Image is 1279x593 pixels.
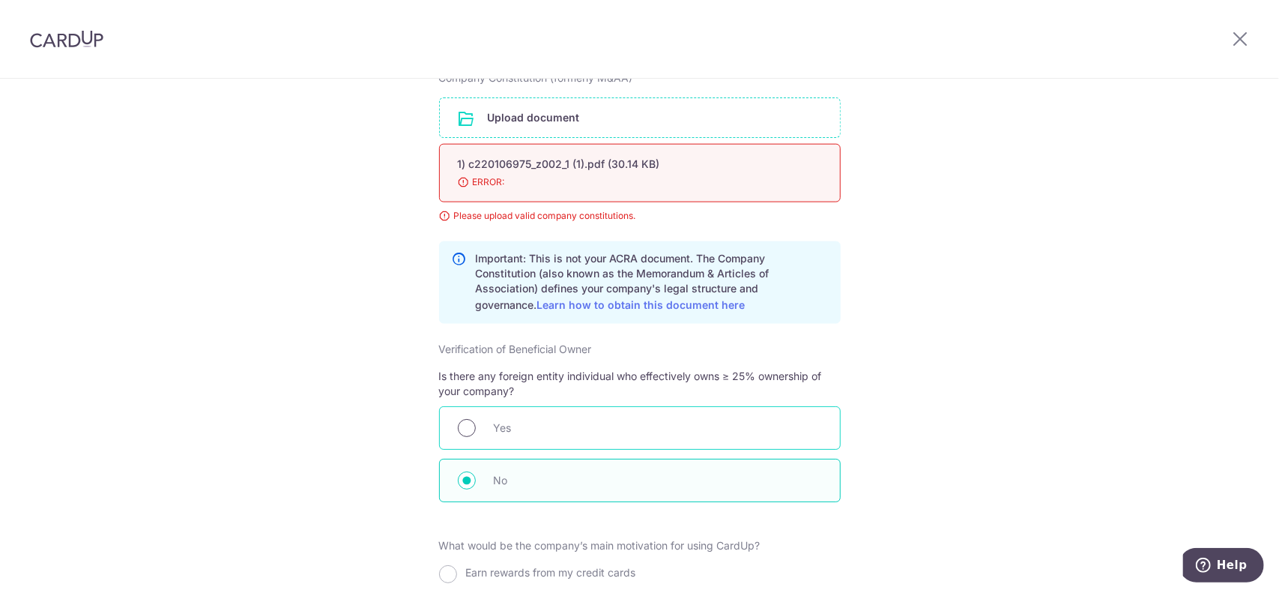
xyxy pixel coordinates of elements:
p: Important: This is not your ACRA document. The Company Constitution (also known as the Memorandum... [476,251,828,314]
p: Is there any foreign entity individual who effectively owns ≥ 25% ownership of your company? [439,369,841,399]
div: Please upload valid company constitutions. [439,208,841,223]
label: Verification of Beneficial Owner [439,342,592,357]
div: Upload document [439,97,841,138]
iframe: Opens a widget where you can find more information [1183,548,1264,586]
label: What would be the company’s main motivation for using CardUp? [439,538,761,553]
span: Earn rewards from my credit cards [466,566,636,579]
div: 1) c220106975_z002_1 (1).pdf (30.14 KB) [458,157,786,172]
span: Yes [494,419,822,437]
span: No [494,472,822,490]
span: ERROR: [458,175,786,190]
a: Learn how to obtain this document here [537,298,746,311]
img: CardUp [30,30,103,48]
